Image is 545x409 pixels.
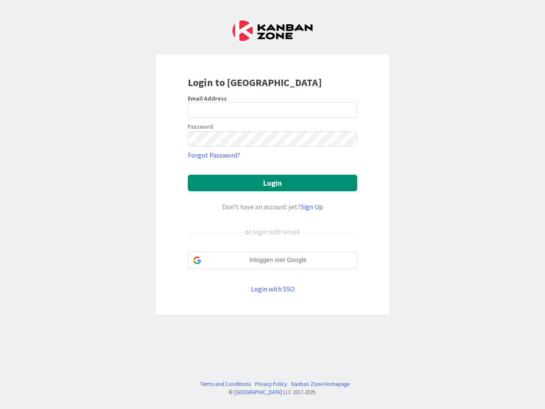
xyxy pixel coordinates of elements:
label: Password [188,122,213,131]
b: Login to [GEOGRAPHIC_DATA] [188,76,322,89]
img: Kanban Zone [232,20,313,41]
div: © LLC 2017- 2025 . [196,388,350,396]
a: Forgot Password? [188,150,240,160]
div: or login with email [243,227,302,237]
a: Privacy Policy [255,380,287,388]
div: Don’t have an account yet? [188,202,357,212]
a: Login with SSO [251,285,295,293]
a: [GEOGRAPHIC_DATA] [234,389,282,395]
a: Kanban Zone Homepage [291,380,350,388]
button: Login [188,175,357,191]
span: Inloggen met Google [204,256,352,265]
a: Terms and Conditions [200,380,251,388]
a: Sign Up [301,202,323,211]
label: Email Address [188,95,227,102]
div: Inloggen met Google [188,252,357,269]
